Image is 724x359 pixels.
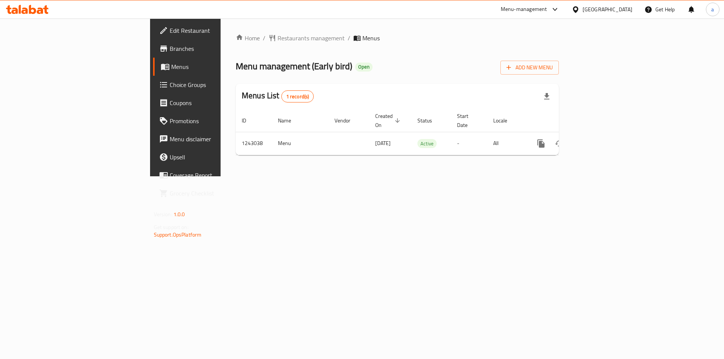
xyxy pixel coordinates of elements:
[153,166,271,184] a: Coverage Report
[268,34,345,43] a: Restaurants management
[417,116,442,125] span: Status
[500,61,559,75] button: Add New Menu
[506,63,553,72] span: Add New Menu
[583,5,632,14] div: [GEOGRAPHIC_DATA]
[154,209,172,219] span: Version:
[154,230,202,240] a: Support.OpsPlatform
[550,134,568,153] button: Change Status
[153,76,271,94] a: Choice Groups
[375,138,391,148] span: [DATE]
[173,209,185,219] span: 1.0.0
[153,112,271,130] a: Promotions
[487,132,526,155] td: All
[501,5,547,14] div: Menu-management
[362,34,380,43] span: Menus
[170,116,265,125] span: Promotions
[281,90,314,102] div: Total records count
[153,94,271,112] a: Coupons
[171,62,265,71] span: Menus
[153,148,271,166] a: Upsell
[457,112,478,130] span: Start Date
[170,171,265,180] span: Coverage Report
[170,44,265,53] span: Branches
[532,134,550,153] button: more
[334,116,360,125] span: Vendor
[153,21,271,40] a: Edit Restaurant
[278,116,301,125] span: Name
[153,40,271,58] a: Branches
[153,184,271,202] a: Grocery Checklist
[242,116,256,125] span: ID
[355,63,373,72] div: Open
[493,116,517,125] span: Locale
[236,58,352,75] span: Menu management ( Early bird )
[272,132,328,155] td: Menu
[375,112,402,130] span: Created On
[153,130,271,148] a: Menu disclaimer
[236,109,610,155] table: enhanced table
[153,58,271,76] a: Menus
[526,109,610,132] th: Actions
[242,90,314,102] h2: Menus List
[236,34,559,43] nav: breadcrumb
[348,34,350,43] li: /
[170,80,265,89] span: Choice Groups
[170,98,265,107] span: Coupons
[170,26,265,35] span: Edit Restaurant
[170,153,265,162] span: Upsell
[170,189,265,198] span: Grocery Checklist
[711,5,714,14] span: a
[355,64,373,70] span: Open
[170,134,265,144] span: Menu disclaimer
[282,93,314,100] span: 1 record(s)
[538,87,556,105] div: Export file
[154,222,189,232] span: Get support on:
[278,34,345,43] span: Restaurants management
[417,139,437,148] span: Active
[451,132,487,155] td: -
[417,139,437,148] div: Active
